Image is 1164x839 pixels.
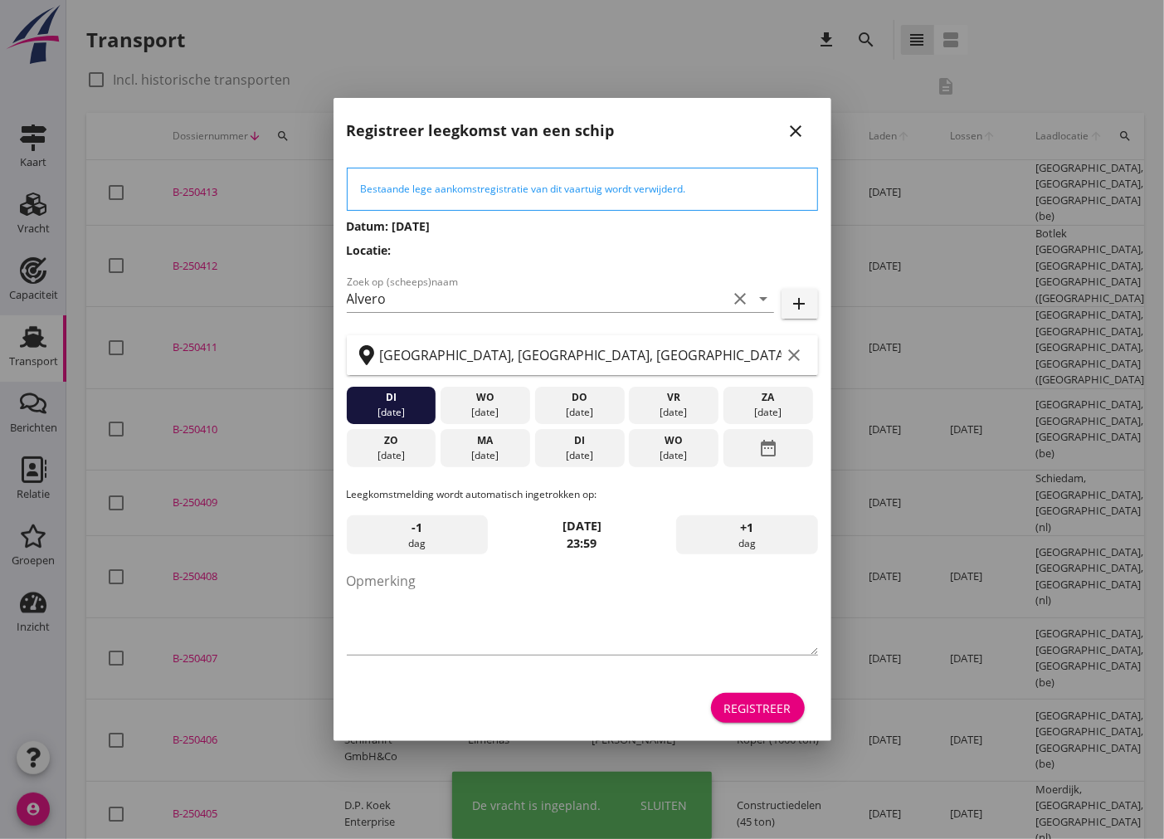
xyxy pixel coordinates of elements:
div: [DATE] [728,405,809,420]
i: arrow_drop_down [754,289,774,309]
strong: [DATE] [563,518,601,534]
div: [DATE] [633,405,714,420]
div: [DATE] [350,405,431,420]
div: [DATE] [538,405,620,420]
div: ma [445,433,526,448]
input: Zoek op terminal of plaats [380,342,782,368]
div: [DATE] [538,448,620,463]
span: +1 [740,519,753,537]
strong: 23:59 [567,535,597,551]
i: clear [785,345,805,365]
i: date_range [758,433,778,463]
div: za [728,390,809,405]
i: clear [731,289,751,309]
div: dag [676,515,817,555]
div: do [538,390,620,405]
h3: Locatie: [347,241,818,259]
div: [DATE] [350,448,431,463]
span: -1 [412,519,422,537]
div: vr [633,390,714,405]
h2: Registreer leegkomst van een schip [347,120,615,142]
div: Registreer [724,700,791,717]
textarea: Opmerking [347,568,818,655]
div: [DATE] [633,448,714,463]
div: Bestaande lege aankomstregistratie van dit vaartuig wordt verwijderd. [361,182,804,197]
div: zo [350,433,431,448]
div: di [538,433,620,448]
i: close [787,121,806,141]
div: dag [347,515,488,555]
p: Leegkomstmelding wordt automatisch ingetrokken op: [347,487,818,502]
div: [DATE] [445,405,526,420]
div: wo [445,390,526,405]
h3: Datum: [DATE] [347,217,818,235]
button: Registreer [711,693,805,723]
div: di [350,390,431,405]
div: [DATE] [445,448,526,463]
div: wo [633,433,714,448]
input: Zoek op (scheeps)naam [347,285,728,312]
i: add [790,294,810,314]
